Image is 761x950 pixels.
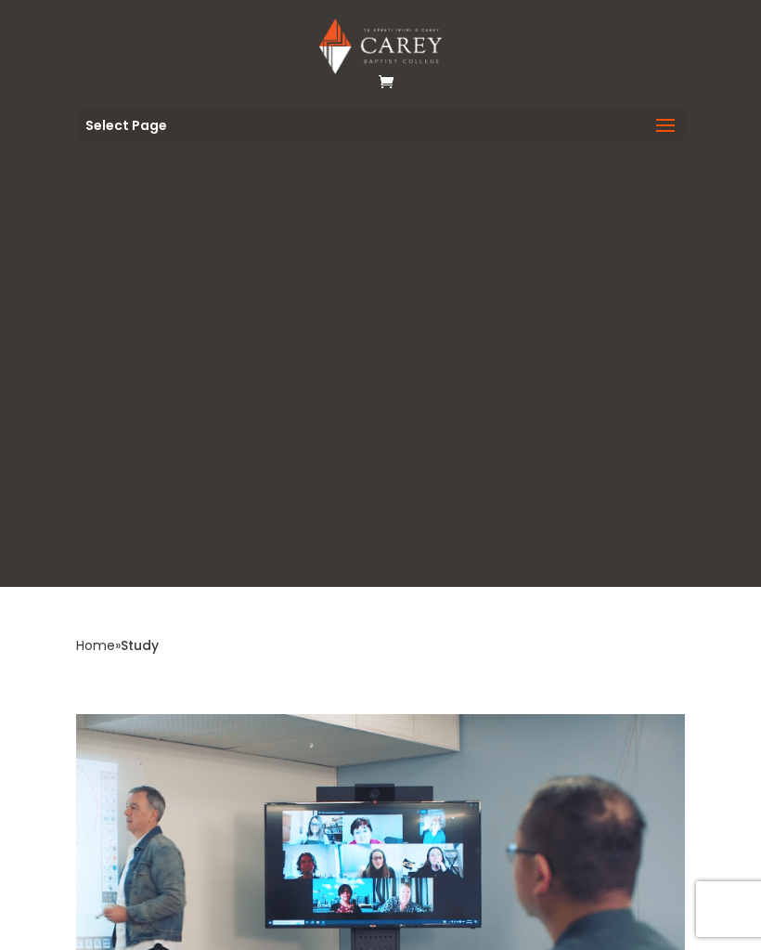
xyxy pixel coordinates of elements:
[121,636,159,655] span: Study
[76,636,159,655] span: »
[76,636,115,655] a: Home
[319,19,441,74] img: Carey Baptist College
[85,119,167,132] span: Select Page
